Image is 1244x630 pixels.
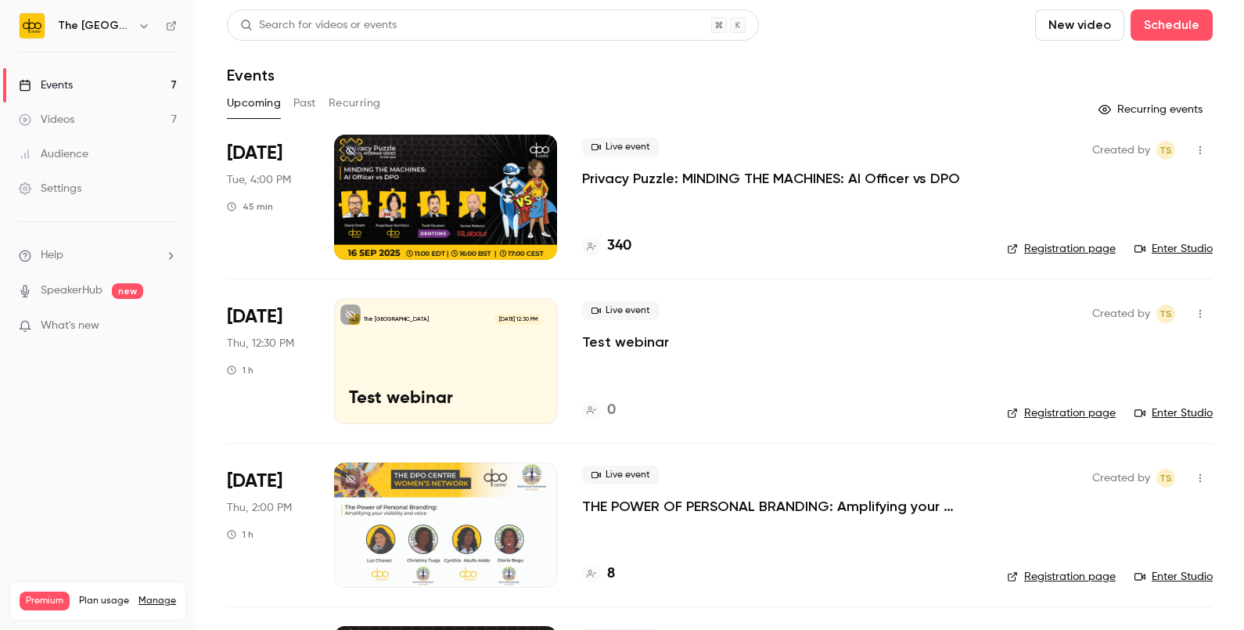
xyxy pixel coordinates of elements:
h4: 0 [607,400,616,421]
div: 1 h [227,528,253,541]
span: Created by [1092,141,1150,160]
span: [DATE] [227,304,282,329]
span: Created by [1092,469,1150,488]
a: Registration page [1007,241,1116,257]
li: help-dropdown-opener [19,247,177,264]
span: TS [1160,469,1172,488]
span: Thu, 12:30 PM [227,336,294,351]
h1: Events [227,66,275,85]
a: Registration page [1007,405,1116,421]
a: SpeakerHub [41,283,102,299]
button: Schedule [1131,9,1213,41]
h6: The [GEOGRAPHIC_DATA] [58,18,131,34]
span: Live event [582,301,660,320]
span: Live event [582,138,660,157]
span: What's new [41,318,99,334]
span: [DATE] [227,469,282,494]
div: Sep 16 Tue, 4:00 PM (Europe/London) [227,135,309,260]
h4: 8 [607,563,615,585]
h4: 340 [607,236,631,257]
button: Recurring events [1091,97,1213,122]
a: Enter Studio [1134,405,1213,421]
div: Oct 2 Thu, 2:00 PM (Europe/London) [227,463,309,588]
span: [DATE] 12:30 PM [494,314,541,325]
span: Plan usage [79,595,129,607]
span: Thu, 2:00 PM [227,500,292,516]
span: Taylor Swann [1156,469,1175,488]
span: Tue, 4:00 PM [227,172,291,188]
a: Test webinar [582,333,669,351]
a: Privacy Puzzle: MINDING THE MACHINES: AI Officer vs DPO [582,169,960,188]
button: Upcoming [227,91,281,116]
div: Search for videos or events [240,17,397,34]
span: TS [1160,141,1172,160]
button: Recurring [329,91,381,116]
button: Past [293,91,316,116]
p: Test webinar [349,389,542,409]
a: 0 [582,400,616,421]
a: Test webinar The [GEOGRAPHIC_DATA][DATE] 12:30 PMTest webinar [334,298,557,423]
iframe: Noticeable Trigger [158,319,177,333]
div: Sep 25 Thu, 12:30 PM (Europe/London) [227,298,309,423]
span: Taylor Swann [1156,141,1175,160]
span: new [112,283,143,299]
img: The DPO Centre [20,13,45,38]
div: Videos [19,112,74,128]
a: Enter Studio [1134,569,1213,585]
a: Registration page [1007,569,1116,585]
div: Settings [19,181,81,196]
button: New video [1035,9,1124,41]
a: 340 [582,236,631,257]
a: THE POWER OF PERSONAL BRANDING: Amplifying your visibility invoice [582,497,982,516]
div: 45 min [227,200,273,213]
div: Events [19,77,73,93]
a: Manage [138,595,176,607]
div: 1 h [227,364,253,376]
span: Live event [582,466,660,484]
span: TS [1160,304,1172,323]
span: [DATE] [227,141,282,166]
span: Taylor Swann [1156,304,1175,323]
span: Premium [20,592,70,610]
a: 8 [582,563,615,585]
p: The [GEOGRAPHIC_DATA] [364,315,429,323]
span: Help [41,247,63,264]
div: Audience [19,146,88,162]
span: Created by [1092,304,1150,323]
a: Enter Studio [1134,241,1213,257]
